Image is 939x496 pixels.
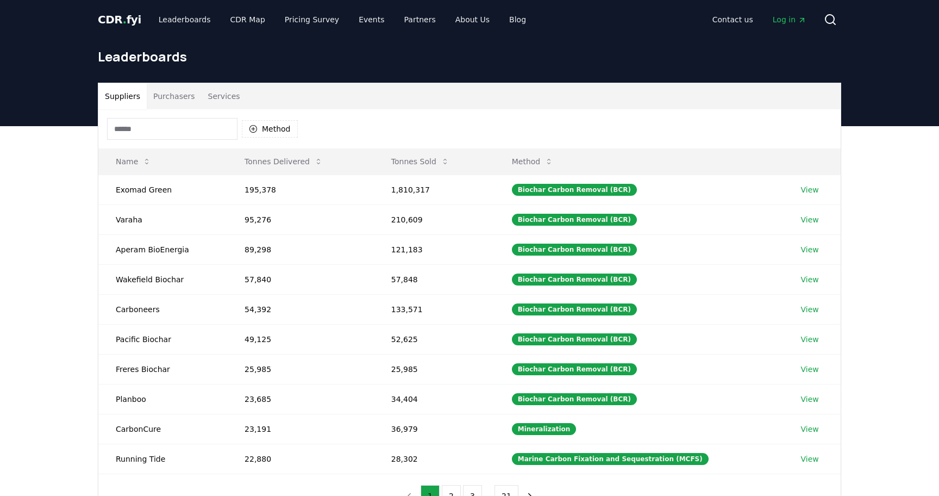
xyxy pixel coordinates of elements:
[374,384,494,414] td: 34,404
[350,10,393,29] a: Events
[227,414,374,444] td: 23,191
[98,324,227,354] td: Pacific Biochar
[227,264,374,294] td: 57,840
[98,48,841,65] h1: Leaderboards
[374,444,494,474] td: 28,302
[773,14,806,25] span: Log in
[98,83,147,109] button: Suppliers
[801,334,819,345] a: View
[107,151,160,172] button: Name
[801,184,819,195] a: View
[512,393,637,405] div: Biochar Carbon Removal (BCR)
[374,234,494,264] td: 121,183
[98,414,227,444] td: CarbonCure
[801,274,819,285] a: View
[123,13,127,26] span: .
[512,214,637,226] div: Biochar Carbon Removal (BCR)
[98,444,227,474] td: Running Tide
[764,10,815,29] a: Log in
[147,83,202,109] button: Purchasers
[98,264,227,294] td: Wakefield Biochar
[512,333,637,345] div: Biochar Carbon Removal (BCR)
[98,12,141,27] a: CDR.fyi
[500,10,535,29] a: Blog
[98,204,227,234] td: Varaha
[396,10,445,29] a: Partners
[242,120,298,138] button: Method
[374,264,494,294] td: 57,848
[227,234,374,264] td: 89,298
[227,175,374,204] td: 195,378
[801,214,819,225] a: View
[227,324,374,354] td: 49,125
[222,10,274,29] a: CDR Map
[98,13,141,26] span: CDR fyi
[512,244,637,256] div: Biochar Carbon Removal (BCR)
[704,10,762,29] a: Contact us
[374,354,494,384] td: 25,985
[704,10,815,29] nav: Main
[801,364,819,375] a: View
[512,423,577,435] div: Mineralization
[512,274,637,286] div: Biochar Carbon Removal (BCR)
[98,354,227,384] td: Freres Biochar
[227,444,374,474] td: 22,880
[98,175,227,204] td: Exomad Green
[801,394,819,405] a: View
[236,151,331,172] button: Tonnes Delivered
[227,354,374,384] td: 25,985
[383,151,458,172] button: Tonnes Sold
[374,324,494,354] td: 52,625
[227,204,374,234] td: 95,276
[801,454,819,464] a: View
[512,184,637,196] div: Biochar Carbon Removal (BCR)
[503,151,562,172] button: Method
[150,10,220,29] a: Leaderboards
[374,175,494,204] td: 1,810,317
[512,303,637,315] div: Biochar Carbon Removal (BCR)
[227,294,374,324] td: 54,392
[801,424,819,435] a: View
[512,363,637,375] div: Biochar Carbon Removal (BCR)
[227,384,374,414] td: 23,685
[374,294,494,324] td: 133,571
[801,244,819,255] a: View
[150,10,535,29] nav: Main
[98,294,227,324] td: Carboneers
[801,304,819,315] a: View
[202,83,247,109] button: Services
[447,10,498,29] a: About Us
[276,10,348,29] a: Pricing Survey
[374,204,494,234] td: 210,609
[98,234,227,264] td: Aperam BioEnergia
[374,414,494,444] td: 36,979
[98,384,227,414] td: Planboo
[512,453,709,465] div: Marine Carbon Fixation and Sequestration (MCFS)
